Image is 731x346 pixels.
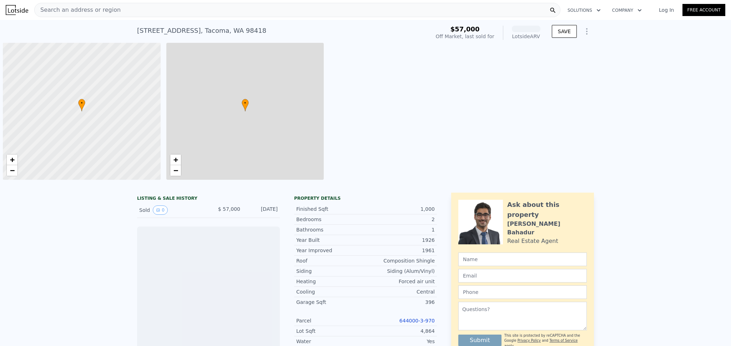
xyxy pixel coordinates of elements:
span: + [10,155,15,164]
div: • [242,99,249,111]
div: Year Built [296,236,365,244]
button: Solutions [562,4,606,17]
div: • [78,99,85,111]
div: Cooling [296,288,365,295]
div: Bedrooms [296,216,365,223]
div: Siding (Alum/Vinyl) [365,268,435,275]
span: $ 57,000 [218,206,240,212]
div: Ask about this property [507,200,587,220]
span: − [173,166,178,175]
div: Property details [294,195,437,201]
div: Heating [296,278,365,285]
div: Off Market, last sold for [436,33,494,40]
div: LISTING & SALE HISTORY [137,195,280,203]
div: 2 [365,216,435,223]
div: Lotside ARV [512,33,540,40]
div: Central [365,288,435,295]
a: Terms of Service [549,339,578,342]
a: Zoom out [170,165,181,176]
div: Bathrooms [296,226,365,233]
div: 1,000 [365,205,435,213]
span: Search an address or region [35,6,121,14]
div: 1 [365,226,435,233]
div: Roof [296,257,365,264]
span: • [242,100,249,106]
input: Phone [458,285,587,299]
div: Lot Sqft [296,327,365,335]
a: Free Account [682,4,725,16]
a: Zoom in [170,154,181,165]
button: View historical data [153,205,168,215]
button: Show Options [580,24,594,39]
div: [STREET_ADDRESS] , Tacoma , WA 98418 [137,26,266,36]
input: Email [458,269,587,283]
button: SAVE [552,25,577,38]
img: Lotside [6,5,28,15]
div: 1926 [365,236,435,244]
button: Company [606,4,647,17]
div: Garage Sqft [296,299,365,306]
div: 396 [365,299,435,306]
div: Year Improved [296,247,365,254]
div: Water [296,338,365,345]
div: [DATE] [246,205,278,215]
div: 1961 [365,247,435,254]
a: Zoom in [7,154,17,165]
div: Siding [296,268,365,275]
span: $57,000 [450,25,480,33]
div: [PERSON_NAME] Bahadur [507,220,587,237]
div: Parcel [296,317,365,324]
div: Sold [139,205,203,215]
button: Submit [458,335,501,346]
a: Log In [650,6,682,14]
div: 4,864 [365,327,435,335]
input: Name [458,253,587,266]
div: Forced air unit [365,278,435,285]
div: Yes [365,338,435,345]
span: • [78,100,85,106]
span: − [10,166,15,175]
a: 644000-3-970 [399,318,435,324]
div: Finished Sqft [296,205,365,213]
span: + [173,155,178,164]
a: Privacy Policy [518,339,541,342]
a: Zoom out [7,165,17,176]
div: Real Estate Agent [507,237,558,245]
div: Composition Shingle [365,257,435,264]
